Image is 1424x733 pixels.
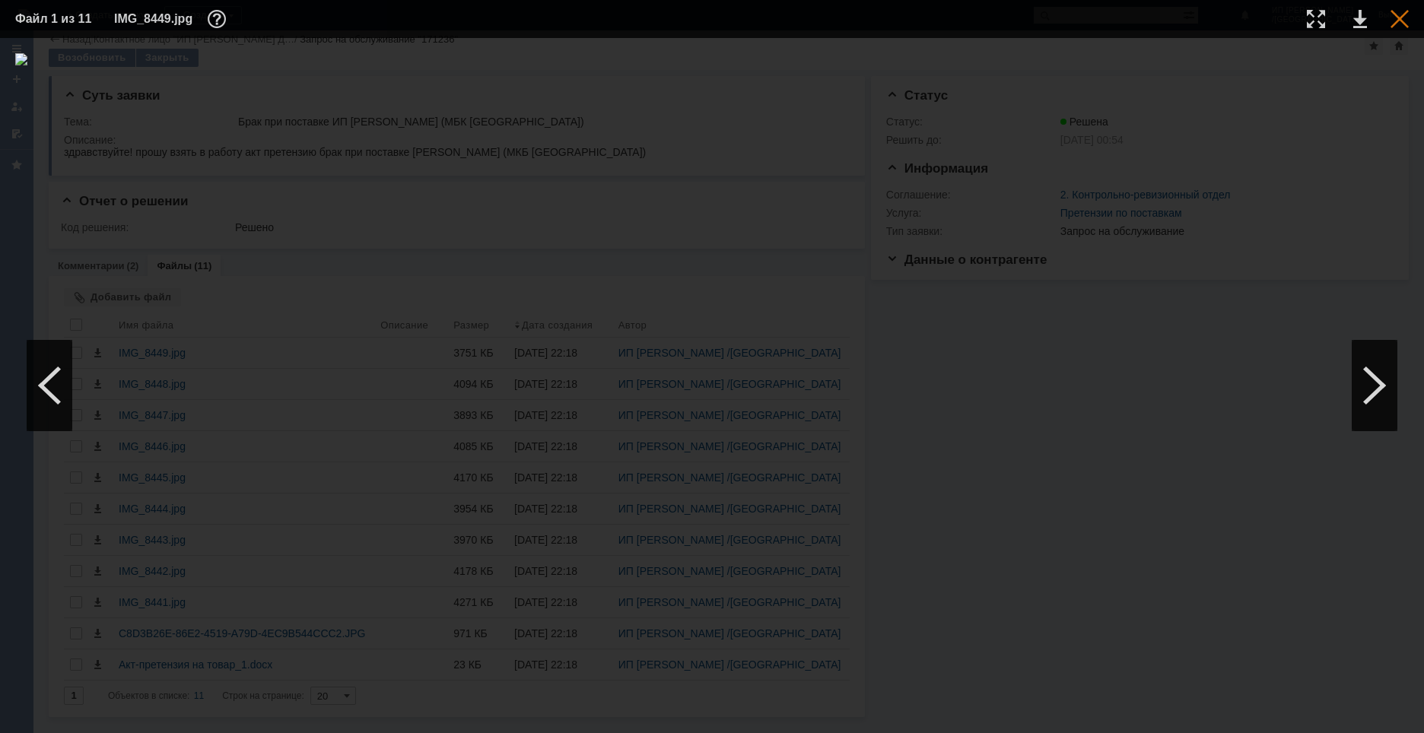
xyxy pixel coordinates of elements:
[15,53,1409,718] img: download
[1352,340,1397,431] div: Следующий файл
[27,340,72,431] div: Предыдущий файл
[114,10,230,28] div: IMG_8449.jpg
[1353,10,1367,28] div: Скачать файл
[1307,10,1325,28] div: Увеличить масштаб
[1391,10,1409,28] div: Закрыть окно (Esc)
[208,10,230,28] div: Дополнительная информация о файле (F11)
[15,13,91,25] div: Файл 1 из 11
